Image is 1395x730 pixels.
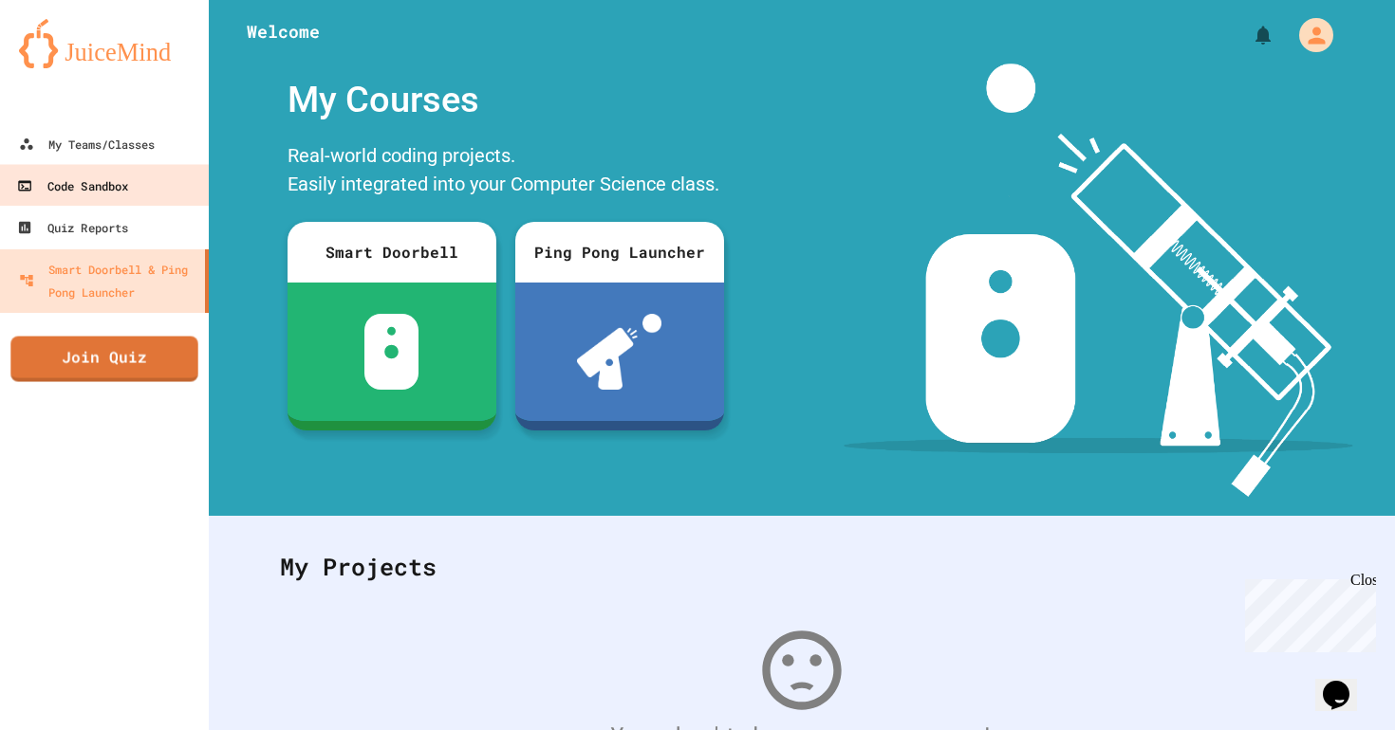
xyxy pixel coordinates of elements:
[288,222,496,283] div: Smart Doorbell
[278,64,734,137] div: My Courses
[278,137,734,208] div: Real-world coding projects. Easily integrated into your Computer Science class.
[17,174,129,198] div: Code Sandbox
[10,337,197,382] a: Join Quiz
[19,19,190,68] img: logo-orange.svg
[17,216,129,240] div: Quiz Reports
[19,258,197,303] div: Smart Doorbell & Ping Pong Launcher
[1279,13,1338,57] div: My Account
[1315,654,1376,711] iframe: chat widget
[19,133,155,155] div: My Teams/Classes
[8,8,131,120] div: Chat with us now!Close
[844,64,1352,497] img: banner-image-my-projects.png
[1237,572,1376,652] iframe: chat widget
[515,222,724,283] div: Ping Pong Launcher
[577,314,661,390] img: ppl-with-ball.png
[364,314,418,390] img: sdb-white.svg
[1217,19,1279,51] div: My Notifications
[261,530,1343,604] div: My Projects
